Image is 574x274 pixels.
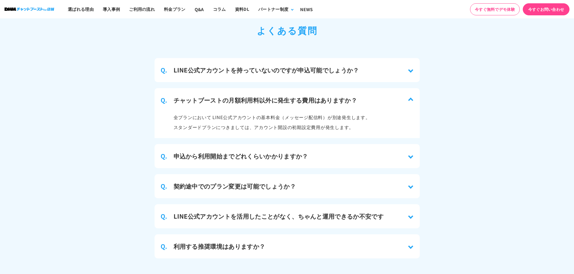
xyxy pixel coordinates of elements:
a: 今すぐお問い合わせ [523,3,569,15]
img: ロゴ [5,8,54,11]
p: 全プランにおいて LINE公式アカウントの基本料金（メッセージ配信料）が別途発生します。 スタンダードプランにつきましては、アカウント開設の初期設定費用が発生します。 [174,112,370,132]
h3: LINE公式アカウントを持っていないのですが申込可能でしょうか？ [174,66,359,75]
h2: よくある質問 [155,23,420,37]
a: 今すぐ無料でデモ体験 [470,3,520,15]
div: パートナー制度 [258,6,288,12]
span: Q. [161,182,168,191]
span: Q. [161,152,168,161]
span: Q. [161,96,168,105]
span: Q. [161,242,168,251]
span: Q. [161,212,168,221]
h3: 申込から利用開始までどれくらいかかりますか？ [174,152,308,161]
span: Q. [161,66,168,75]
h3: チャットブーストの月額利用料以外に発生する費用はありますか？ [174,96,357,105]
h3: 利用する推奨環境はありますか？ [174,242,265,251]
h3: 契約途中でのプラン変更は可能でしょうか？ [174,182,296,191]
h3: LINE公式アカウントを活用したことがなく、ちゃんと運用できるか不安です [174,212,384,221]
